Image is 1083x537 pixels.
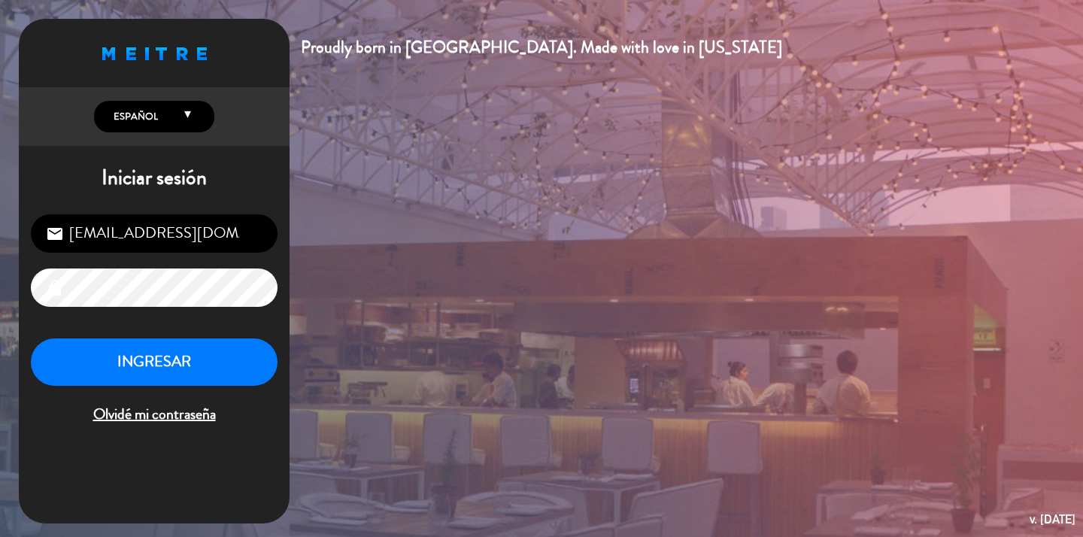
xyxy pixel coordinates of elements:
[46,225,64,243] i: email
[1030,509,1075,529] div: v. [DATE]
[31,402,278,427] span: Olvidé mi contraseña
[31,214,278,253] input: Correo Electrónico
[110,109,158,124] span: Español
[19,165,290,191] h1: Iniciar sesión
[31,338,278,386] button: INGRESAR
[46,279,64,297] i: lock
